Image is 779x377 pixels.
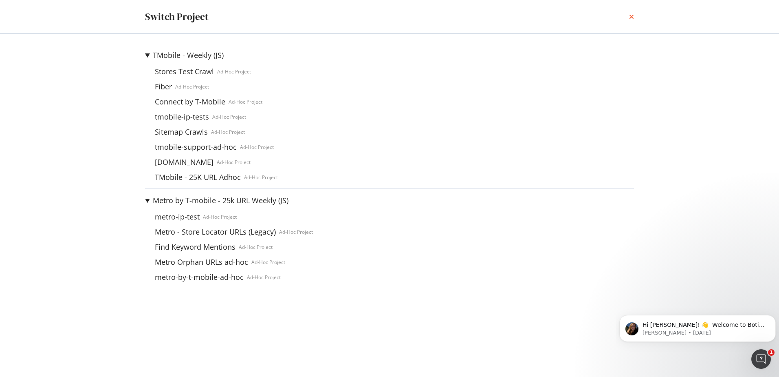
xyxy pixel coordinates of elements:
a: Metro Orphan URLs ad-hoc [152,258,251,266]
summary: Metro by T-mobile - 25k URL Weekly (JS) [145,195,313,206]
a: TMobile - Weekly (JS) [153,51,224,60]
div: Ad-Hoc Project [217,159,251,166]
a: tmobile-ip-tests [152,113,212,121]
div: Ad-Hoc Project [175,83,209,90]
div: Ad-Hoc Project [247,274,281,281]
div: Switch Project [145,10,209,24]
a: tmobile-support-ad-hoc [152,143,240,151]
div: Ad-Hoc Project [229,98,262,105]
a: Stores Test Crawl [152,67,217,76]
iframe: Intercom live chat [751,349,771,369]
div: Ad-Hoc Project [212,113,246,120]
div: Ad-Hoc Project [279,228,313,235]
div: Ad-Hoc Project [203,213,237,220]
div: times [629,10,634,24]
div: Ad-Hoc Project [239,244,273,251]
a: metro-by-t-mobile-ad-hoc [152,273,247,282]
span: Hi [PERSON_NAME]! 👋 Welcome to Botify chat support! Have a question? Reply to this message and ou... [26,24,149,63]
a: Metro by T-mobile - 25k URL Weekly (JS) [153,196,288,205]
a: Find Keyword Mentions [152,243,239,251]
span: 1 [768,349,775,356]
iframe: Intercom notifications message [616,298,779,355]
a: TMobile - 25K URL Adhoc [152,173,244,182]
a: Fiber [152,82,175,91]
a: Connect by T-Mobile [152,98,229,106]
a: Metro - Store Locator URLs (Legacy) [152,228,279,236]
div: Ad-Hoc Project [211,129,245,135]
p: Message from Laura, sent 5w ago [26,31,150,39]
a: metro-ip-test [152,213,203,221]
a: Sitemap Crawls [152,128,211,136]
div: Ad-Hoc Project [251,259,285,266]
div: Ad-Hoc Project [217,68,251,75]
summary: TMobile - Weekly (JS) [145,50,278,61]
div: Ad-Hoc Project [244,174,278,181]
a: [DOMAIN_NAME] [152,158,217,166]
div: Ad-Hoc Project [240,144,274,151]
